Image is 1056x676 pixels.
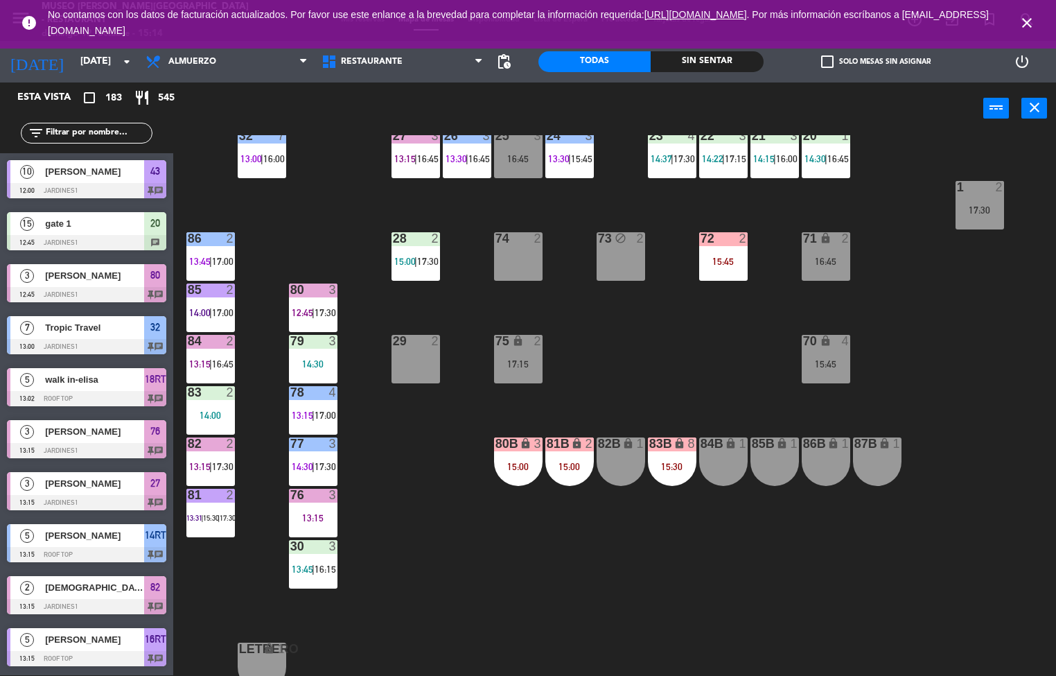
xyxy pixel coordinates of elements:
[239,130,240,142] div: 32
[494,359,543,369] div: 17:15
[534,232,542,245] div: 2
[45,268,144,283] span: [PERSON_NAME]
[739,437,747,450] div: 1
[226,232,234,245] div: 2
[841,335,850,347] div: 4
[48,9,989,36] span: No contamos con los datos de facturación actualizados. Por favor use este enlance a la brevedad p...
[203,514,219,522] span: 15:30
[431,232,439,245] div: 2
[328,386,337,399] div: 4
[189,256,211,267] span: 13:45
[315,307,336,318] span: 17:30
[220,514,236,522] span: 17:30
[45,164,144,179] span: [PERSON_NAME]
[20,633,34,647] span: 5
[290,489,291,501] div: 76
[289,359,337,369] div: 14:30
[188,437,188,450] div: 82
[188,232,188,245] div: 86
[494,154,543,164] div: 16:45
[393,335,394,347] div: 29
[328,284,337,296] div: 3
[615,232,626,244] i: block
[827,437,839,449] i: lock
[803,437,804,450] div: 86B
[892,437,901,450] div: 1
[702,153,723,164] span: 14:22
[802,359,850,369] div: 15:45
[20,373,34,387] span: 5
[725,153,746,164] span: 17:15
[636,437,644,450] div: 1
[277,130,285,142] div: 7
[226,437,234,450] div: 2
[879,437,890,449] i: lock
[790,437,798,450] div: 1
[292,564,313,575] span: 13:45
[312,564,315,575] span: |
[186,410,235,420] div: 14:00
[45,632,144,647] span: [PERSON_NAME]
[209,358,212,370] span: |
[292,461,313,472] span: 14:30
[482,130,491,142] div: 3
[534,130,542,142] div: 3
[752,437,753,450] div: 85B
[290,284,291,296] div: 80
[773,153,776,164] span: |
[263,153,285,164] span: 16:00
[289,513,337,523] div: 13:15
[825,153,827,164] span: |
[263,643,275,655] i: lock
[226,386,234,399] div: 2
[983,98,1009,119] button: power_input
[431,130,439,142] div: 3
[212,256,234,267] span: 17:00
[651,51,763,72] div: Sin sentar
[312,410,315,421] span: |
[145,631,166,648] span: 16RT
[520,437,531,449] i: lock
[212,461,234,472] span: 17:30
[168,57,216,67] span: Almuerzo
[277,643,285,655] div: 1
[957,181,958,193] div: 1
[803,232,804,245] div: 71
[209,307,212,318] span: |
[841,130,850,142] div: 1
[674,153,695,164] span: 17:30
[417,256,439,267] span: 17:30
[212,358,234,370] span: 16:45
[158,90,175,106] span: 545
[431,335,439,347] div: 2
[988,99,1005,116] i: power_input
[622,437,634,449] i: lock
[495,53,512,70] span: pending_actions
[315,410,336,421] span: 17:00
[802,257,850,266] div: 16:45
[328,489,337,501] div: 3
[118,53,135,70] i: arrow_drop_down
[21,15,37,31] i: error
[466,153,468,164] span: |
[446,153,467,164] span: 13:30
[739,130,747,142] div: 3
[547,130,547,142] div: 24
[804,153,826,164] span: 14:30
[585,437,593,450] div: 2
[290,335,291,347] div: 79
[995,181,1003,193] div: 2
[414,256,417,267] span: |
[315,461,336,472] span: 17:30
[341,57,403,67] span: Restaurante
[44,125,152,141] input: Filtrar por nombre...
[45,424,144,439] span: [PERSON_NAME]
[776,153,798,164] span: 16:00
[598,232,599,245] div: 73
[290,437,291,450] div: 77
[45,372,144,387] span: walk in-elisa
